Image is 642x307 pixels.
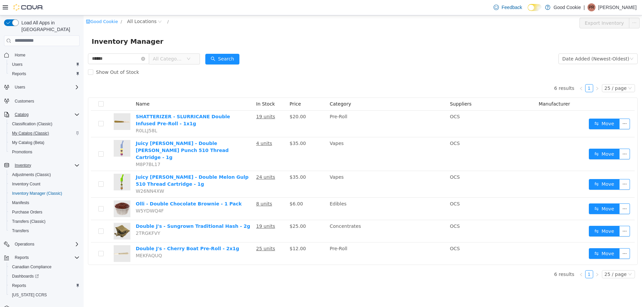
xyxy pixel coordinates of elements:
a: Double J's - Cherry Boat Pre-Roll - 2x1g [52,231,155,236]
span: Promotions [9,148,80,156]
li: Next Page [510,255,518,263]
i: icon: close-circle [58,41,62,45]
span: Price [206,86,217,91]
span: Inventory Count [12,181,40,187]
p: Good Cookie [554,3,581,11]
span: M8P7BL17 [52,146,77,152]
a: Reports [9,282,29,290]
span: Operations [15,242,34,247]
a: Feedback [491,1,525,14]
a: Transfers [9,227,31,235]
i: icon: down [103,41,107,46]
button: icon: ellipsis [536,210,546,221]
u: 19 units [173,208,192,213]
span: Users [12,62,22,67]
button: icon: ellipsis [536,164,546,174]
button: Inventory Manager (Classic) [7,189,82,198]
div: Date Added (Newest-Oldest) [479,38,546,48]
div: Patrick Roccaforte [587,3,596,11]
a: Promotions [9,148,35,156]
a: SHATTERIZER - SLURRICANE Double Infused Pre-Roll - 1x1g [52,99,146,111]
a: 1 [502,69,509,76]
button: icon: ellipsis [536,233,546,244]
span: Reports [9,70,80,78]
span: Feedback [502,4,522,11]
button: icon: swapMove [505,133,536,144]
span: Operations [12,240,80,248]
a: Transfers (Classic) [9,217,48,225]
a: Olli - Double Chocolate Brownie - 1 Pack [52,186,158,191]
i: icon: left [496,71,500,75]
span: Inventory Count [9,180,80,188]
span: Manifests [12,200,29,205]
span: Transfers [9,227,80,235]
span: OCS [366,186,376,191]
span: $20.00 [206,99,222,104]
span: 2TRGKFVY [52,215,77,220]
li: 6 results [470,69,491,77]
a: Juicy [PERSON_NAME] - Double Melon Gulp 510 Thread Cartridge - 1g [52,159,165,171]
span: Reports [15,255,29,260]
a: Manifests [9,199,32,207]
span: Inventory [12,161,80,169]
td: Pre-Roll [243,95,363,122]
a: My Catalog (Beta) [9,139,47,147]
span: Users [12,83,80,91]
u: 25 units [173,231,192,236]
a: Dashboards [9,272,41,280]
a: Juicy [PERSON_NAME] - Double [PERSON_NAME] Punch 510 Thread Cartridge - 1g [52,125,145,145]
span: Inventory [15,163,31,168]
button: icon: ellipsis [545,2,556,13]
span: R0LLJ58L [52,113,74,118]
button: icon: searchSearch [122,38,156,49]
button: Operations [1,240,82,249]
img: Double J's - Sungrown Traditional Hash - 2g hero shot [30,207,47,224]
span: Inventory Manager [8,21,84,31]
li: 6 results [470,255,491,263]
img: SHATTERIZER - SLURRICANE Double Infused Pre-Roll - 1x1g hero shot [30,98,47,115]
span: Classification (Classic) [9,120,80,128]
button: Users [1,83,82,92]
button: icon: swapMove [505,103,536,114]
a: Adjustments (Classic) [9,171,53,179]
span: $6.00 [206,186,219,191]
span: Reports [12,254,80,262]
span: Customers [12,97,80,105]
button: Inventory [12,161,34,169]
span: Transfers (Classic) [9,217,80,225]
span: Transfers (Classic) [12,219,45,224]
button: Operations [12,240,37,248]
span: $35.00 [206,125,222,131]
u: 24 units [173,159,192,164]
span: Transfers [12,228,29,234]
span: Canadian Compliance [12,264,51,270]
u: 8 units [173,186,189,191]
button: icon: ellipsis [536,133,546,144]
span: Catalog [12,111,80,119]
span: My Catalog (Beta) [9,139,80,147]
p: [PERSON_NAME] [598,3,637,11]
span: Catalog [15,112,28,117]
td: Concentrates [243,205,363,227]
li: 1 [502,69,510,77]
span: MEKFAQUQ [52,238,79,243]
button: Reports [12,254,31,262]
button: Manifests [7,198,82,207]
span: [US_STATE] CCRS [12,292,47,298]
span: $35.00 [206,159,222,164]
li: Previous Page [494,255,502,263]
span: Name [52,86,66,91]
span: All Locations [43,2,73,10]
button: icon: ellipsis [536,188,546,199]
a: Reports [9,70,29,78]
a: Inventory Manager (Classic) [9,189,65,197]
i: icon: shop [2,4,7,8]
a: Customers [12,97,37,105]
a: 1 [502,255,509,263]
button: icon: swapMove [505,188,536,199]
li: Next Page [510,69,518,77]
span: W5YDWQ4F [52,193,80,198]
a: Dashboards [7,272,82,281]
span: / [84,4,85,9]
span: / [37,4,38,9]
